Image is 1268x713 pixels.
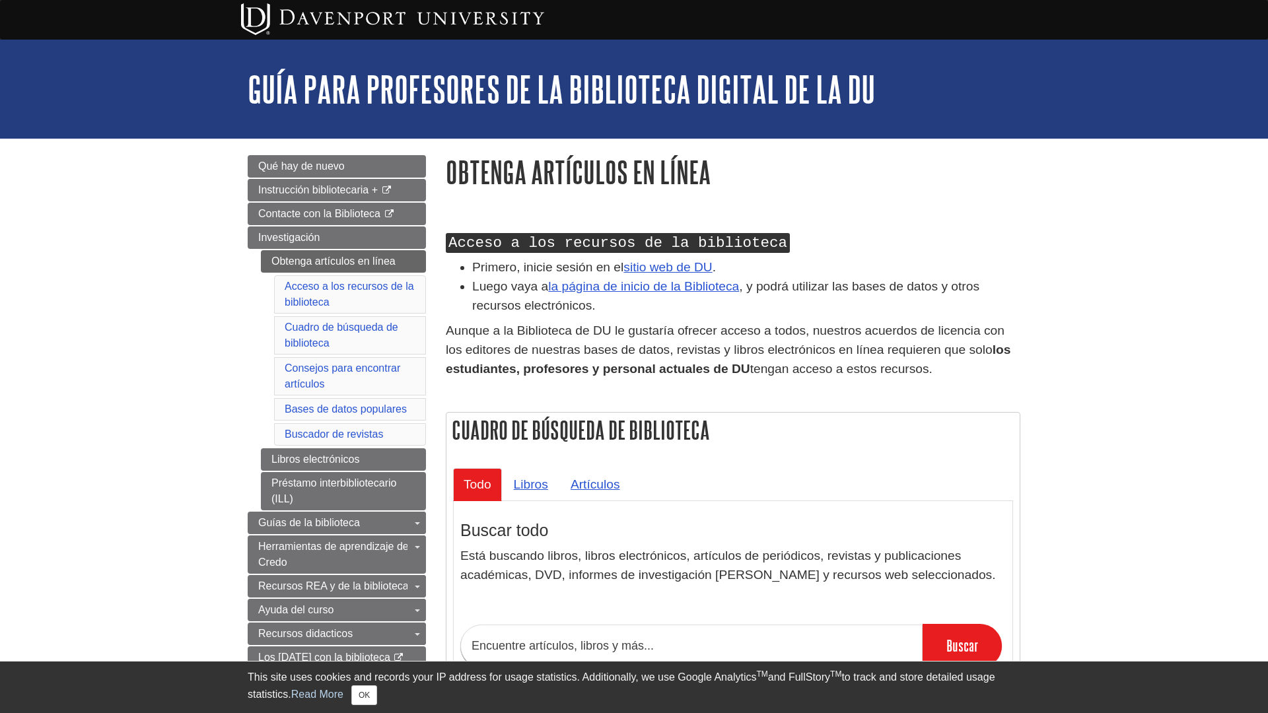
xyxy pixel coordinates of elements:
span: Guías de la biblioteca [258,517,360,528]
button: Close [351,685,377,705]
p: Aunque a la Biblioteca de DU le gustaría ofrecer acceso a todos, nuestros acuerdos de licencia co... [446,322,1020,378]
span: Los [DATE] con la biblioteca [258,652,390,663]
sup: TM [830,669,841,679]
input: Encuentre artículos, libros y más... [460,625,923,667]
kbd: Acceso a los recursos de la biblioteca [446,233,790,253]
a: Read More [291,689,343,700]
span: Instrucción bibliotecaria + [258,184,378,195]
li: Luego vaya a , y podrá utilizar las bases de datos y otros recursos electrónicos. [472,277,1020,316]
span: Recursos REA y de la biblioteca [258,580,409,592]
a: Artículos [560,468,631,500]
i: This link opens in a new window [380,186,392,195]
a: Los [DATE] con la biblioteca [248,646,426,669]
a: Préstamo interbibliotecario (ILL) [261,472,426,510]
h3: Buscar todo [460,521,1006,540]
a: Recursos didacticos [248,623,426,645]
span: Investigación [258,232,320,243]
span: Contacte con la Biblioteca [258,208,380,219]
a: Ayuda del curso [248,599,426,621]
a: Recursos REA y de la biblioteca [248,575,426,597]
a: Consejos para encontrar artículos [285,362,400,390]
a: Guías de la biblioteca [248,512,426,534]
a: Qué hay de nuevo [248,155,426,178]
span: Recursos didacticos [258,628,353,639]
i: This link opens in a new window [393,654,404,662]
li: Primero, inicie sesión en el . [472,258,1020,277]
a: Acceso a los recursos de la biblioteca [285,281,414,308]
h2: Cuadro de búsqueda de biblioteca [446,413,1020,448]
strong: los estudiantes, profesores y personal actuales de DU [446,343,1010,376]
a: Investigación [248,226,426,249]
div: This site uses cookies and records your IP address for usage statistics. Additionally, we use Goo... [248,669,1020,705]
sup: TM [756,669,767,679]
p: Está buscando libros, libros electrónicos, artículos de periódicos, revistas y publicaciones acad... [460,547,1006,585]
a: Todo [453,468,502,500]
a: Herramientas de aprendizaje de Credo [248,535,426,574]
a: Libros electrónicos [261,448,426,471]
h1: Obtenga artículos en línea [446,155,1020,189]
a: Bases de datos populares [285,403,407,415]
img: Davenport University [241,3,544,35]
a: sitio web de DU [623,260,712,274]
a: Instrucción bibliotecaria + [248,179,426,201]
span: Ayuda del curso [258,604,334,615]
span: Qué hay de nuevo [258,160,345,172]
a: Cuadro de búsqueda de biblioteca [285,322,398,349]
i: This link opens in a new window [383,210,394,219]
a: Buscador de revistas [285,428,383,440]
a: Contacte con la Biblioteca [248,203,426,225]
input: Buscar [923,624,1002,667]
a: Guía para profesores de la biblioteca digital de la DU [248,69,875,110]
a: Libros [503,468,559,500]
a: la página de inicio de la Biblioteca [548,279,739,293]
a: Obtenga artículos en línea [261,250,426,273]
span: Herramientas de aprendizaje de Credo [258,541,409,568]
